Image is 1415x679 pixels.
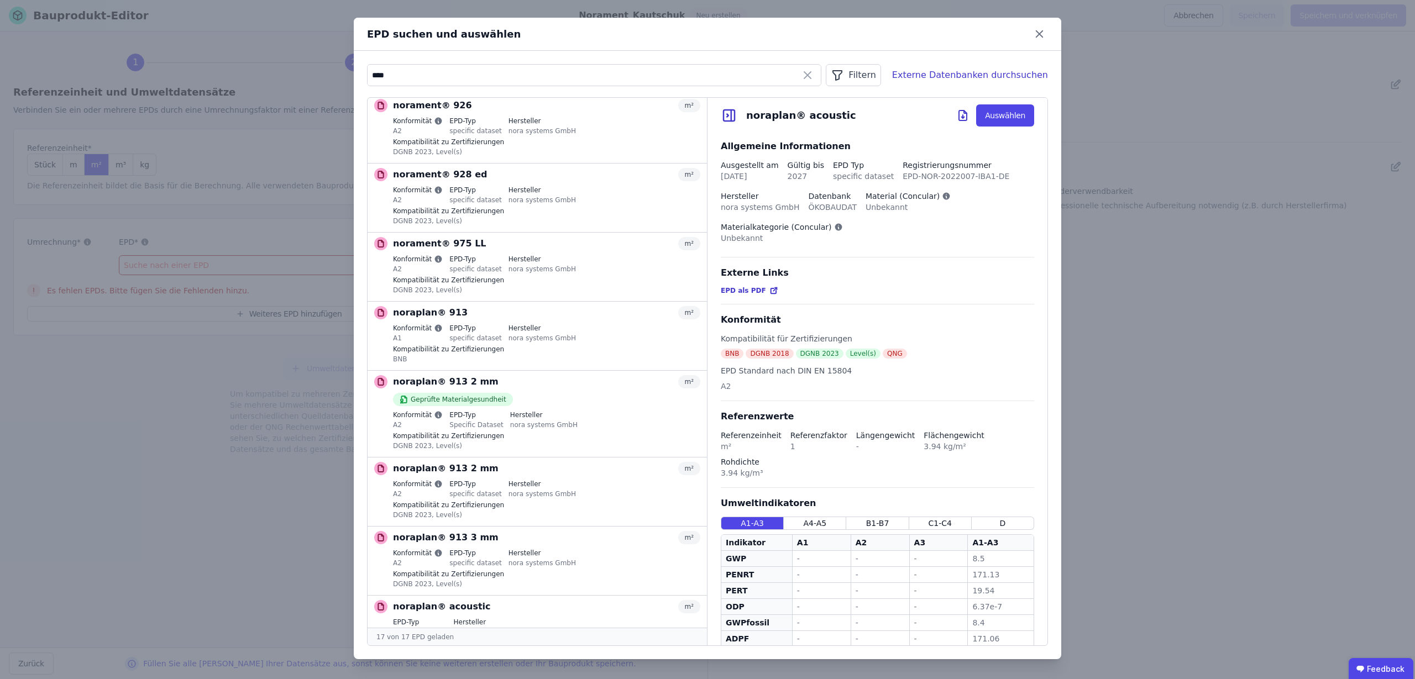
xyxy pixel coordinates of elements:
div: DGNB 2023, Level(s) [393,440,504,450]
div: nora systems GmbH [509,488,576,498]
button: Filtern [826,64,881,86]
div: A1 [393,333,443,343]
div: BNB [721,349,743,359]
div: - [856,601,905,612]
div: Externe Datenbanken durchsuchen [892,69,1048,82]
span: C1-C4 [929,518,952,529]
p: noraplan® 913 2 mm [393,375,499,388]
div: Geprüfte Materialgesundheit [393,393,513,406]
div: - [914,569,963,580]
div: specific dataset [449,333,502,343]
div: - [797,601,846,612]
div: m² [678,375,701,388]
div: noraplan® acoustic [746,108,856,123]
div: m² [721,441,782,452]
div: A2 [393,264,443,273]
div: specific dataset [449,194,502,204]
div: m² [678,99,701,112]
div: Allgemeine Informationen [721,140,1034,153]
div: - [856,441,915,452]
div: Konformität [721,313,1034,327]
div: 1 [790,441,847,452]
label: Hersteller [510,410,578,419]
label: Konformität [393,549,443,557]
div: - [914,617,963,628]
div: specific dataset [449,264,502,273]
div: nora systems GmbH [509,194,576,204]
div: [DATE] [721,171,779,182]
div: Externe Links [721,266,1034,280]
label: Hersteller [509,255,576,264]
div: Referenzfaktor [790,430,847,441]
div: ÖKOBAUDAT [808,202,856,213]
div: Flächengewicht [924,430,984,441]
div: A1-A3 [972,537,998,548]
div: Unbekannt [721,233,843,244]
div: BNB [393,354,504,364]
div: - [856,569,905,580]
div: - [797,633,846,644]
div: nora systems GmbH [721,202,799,213]
div: Registrierungsnummer [903,160,1009,171]
div: - [797,585,846,596]
label: Konformität [393,324,443,333]
p: noraplan® 913 3 mm [393,531,499,544]
label: Konformität [393,255,443,264]
div: DGNB 2018 [746,349,793,359]
div: Referenzeinheit [721,430,782,441]
div: 6.37e-7 [972,601,1029,612]
div: nora systems GmbH [509,333,576,343]
div: A2 [393,419,443,429]
div: m² [678,237,701,250]
div: DGNB 2023 [796,349,843,359]
div: - [856,585,905,596]
div: 19.54 [972,585,1029,596]
div: - [797,617,846,628]
div: EPD suchen und auswählen [367,27,1031,42]
div: - [914,601,963,612]
label: Hersteller [509,186,576,194]
span: EPD als PDF [721,286,766,295]
label: EPD-Typ [449,480,502,488]
div: 171.06 [972,633,1029,644]
p: noraplan® acoustic [393,600,491,613]
label: Kompatibilität zu Zertifizierungen [393,501,504,509]
label: Kompatibilität zu Zertifizierungen [393,138,504,146]
div: PERT [726,585,788,596]
div: nora systems GmbH [509,125,576,135]
label: Konformität [393,186,443,194]
label: EPD-Typ [449,410,504,419]
div: specific dataset [449,557,502,567]
div: DGNB 2023, Level(s) [393,509,504,519]
label: Kompatibilität zu Zertifizierungen [393,431,504,440]
label: EPD-Typ [449,549,502,557]
div: Referenzwerte [721,410,1034,423]
label: Kompatibilität zu Zertifizierungen [393,207,504,215]
div: Kompatibilität für Zertifizierungen [721,333,909,349]
div: m² [678,462,701,475]
div: Umweltindikatoren [721,497,1034,510]
span: B1-B7 [866,518,889,529]
div: 8.5 [972,553,1029,564]
label: Hersteller [509,480,576,488]
div: specific dataset [449,488,502,498]
div: A1 [797,537,809,548]
div: nora systems GmbH [510,419,578,429]
div: DGNB 2023, Level(s) [393,146,504,156]
div: 3.94 kg/m³ [721,467,763,478]
div: m² [678,600,701,613]
div: A2 [393,125,443,135]
div: nora systems GmbH [509,557,576,567]
label: Kompatibilität zu Zertifizierungen [393,276,504,285]
div: ODP [726,601,788,612]
div: EPD Standard nach DIN EN 15804 [721,365,852,381]
div: - [856,633,905,644]
div: Hersteller [721,191,799,202]
div: - [914,585,963,596]
div: ADPF [726,633,788,644]
label: EPD-Typ [449,324,502,333]
div: A2 [856,537,867,548]
span: D [1000,518,1006,529]
div: Specific Dataset [449,419,504,429]
div: [PERSON_NAME] [454,627,509,636]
